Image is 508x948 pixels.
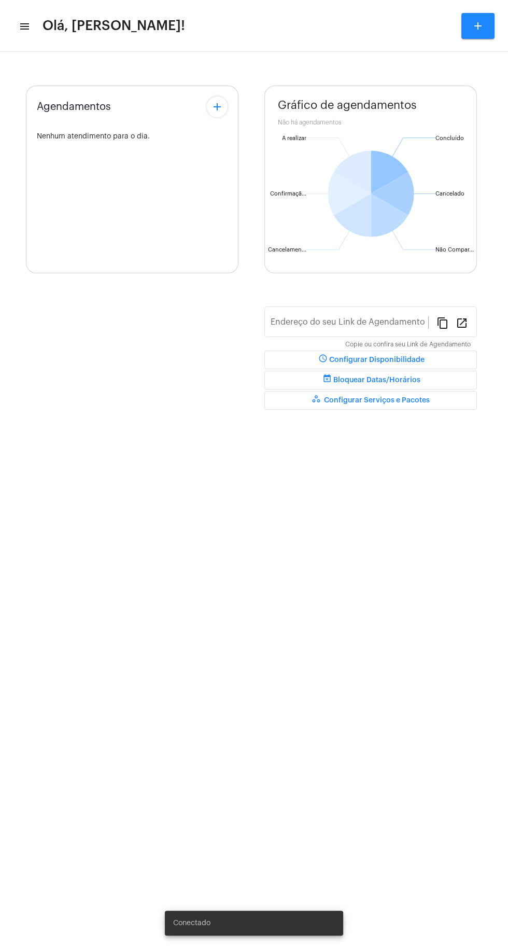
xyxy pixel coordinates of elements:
span: Configurar Serviços e Pacotes [312,397,430,404]
button: Configurar Disponibilidade [264,351,477,369]
span: Olá, [PERSON_NAME]! [43,18,185,34]
text: Concluído [435,135,464,141]
text: Não Compar... [435,247,474,253]
mat-icon: add [472,20,484,32]
button: Configurar Serviços e Pacotes [264,391,477,410]
div: Nenhum atendimento para o dia. [37,133,228,141]
mat-hint: Copie ou confira seu Link de Agendamento [345,341,471,348]
text: Cancelado [435,191,464,197]
input: Link [271,319,428,329]
mat-icon: content_copy [436,316,449,329]
span: Gráfico de agendamentos [278,99,417,111]
span: Agendamentos [37,101,111,113]
text: A realizar [282,135,306,141]
text: Cancelamen... [268,247,306,253]
button: Bloquear Datas/Horários [264,371,477,389]
span: Conectado [173,918,210,928]
span: Bloquear Datas/Horários [321,377,420,384]
mat-icon: sidenav icon [19,20,29,33]
mat-icon: schedule [317,354,329,366]
mat-icon: add [211,101,223,113]
text: Confirmaçã... [270,191,306,197]
mat-icon: open_in_new [456,316,468,329]
mat-icon: event_busy [321,374,333,386]
span: Configurar Disponibilidade [317,356,425,364]
mat-icon: workspaces_outlined [312,394,324,407]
